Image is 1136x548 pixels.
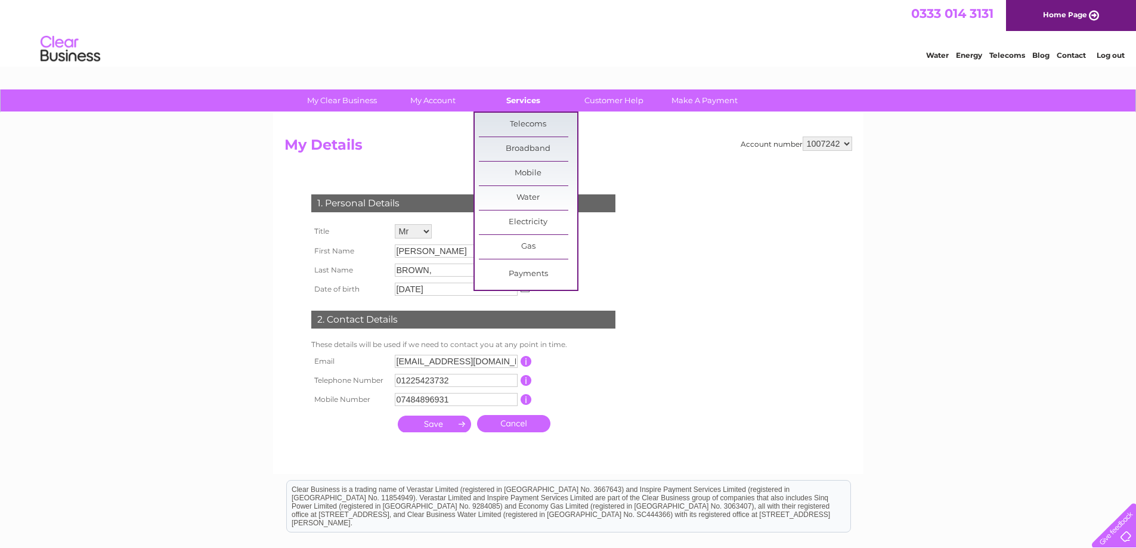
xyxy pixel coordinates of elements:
a: Log out [1097,51,1125,60]
a: Payments [479,262,577,286]
a: My Clear Business [293,89,391,112]
img: logo.png [40,31,101,67]
th: Email [308,352,392,371]
a: Blog [1032,51,1050,60]
a: Energy [956,51,982,60]
th: Last Name [308,261,392,280]
a: Broadband [479,137,577,161]
div: 1. Personal Details [311,194,615,212]
th: Title [308,221,392,242]
div: Clear Business is a trading name of Verastar Limited (registered in [GEOGRAPHIC_DATA] No. 3667643... [287,7,850,58]
input: Information [521,394,532,405]
a: Cancel [477,415,550,432]
a: Customer Help [565,89,663,112]
input: Information [521,356,532,367]
input: Information [521,375,532,386]
a: Contact [1057,51,1086,60]
a: 0333 014 3131 [911,6,993,21]
a: My Account [383,89,482,112]
a: Electricity [479,210,577,234]
div: 2. Contact Details [311,311,615,329]
div: Account number [741,137,852,151]
a: Make A Payment [655,89,754,112]
a: Services [474,89,572,112]
th: Mobile Number [308,390,392,409]
a: Mobile [479,162,577,185]
a: Water [926,51,949,60]
td: These details will be used if we need to contact you at any point in time. [308,338,618,352]
input: Submit [398,416,471,432]
h2: My Details [284,137,852,159]
th: First Name [308,242,392,261]
a: Water [479,186,577,210]
th: Date of birth [308,280,392,299]
th: Telephone Number [308,371,392,390]
a: Gas [479,235,577,259]
a: Telecoms [479,113,577,137]
a: Telecoms [989,51,1025,60]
